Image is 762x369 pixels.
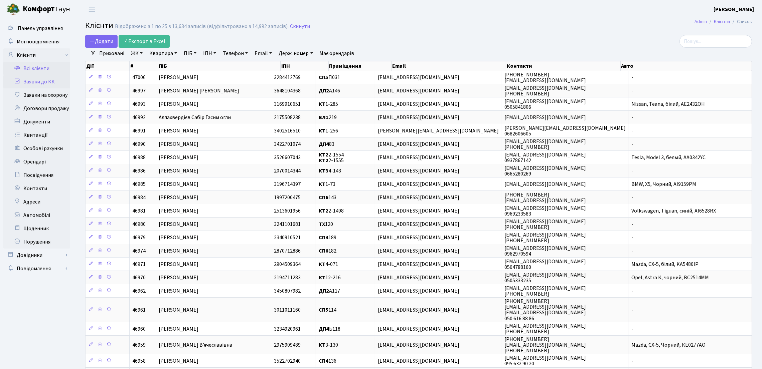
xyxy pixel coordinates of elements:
span: [EMAIL_ADDRESS][DOMAIN_NAME] [378,74,459,81]
b: СП4 [319,357,328,365]
span: 1997200475 [274,194,301,201]
b: КТ [319,180,325,188]
span: Панель управління [18,25,63,32]
a: ІПН [200,48,219,59]
li: Список [730,18,752,25]
span: [PERSON_NAME][EMAIL_ADDRESS][DOMAIN_NAME] [378,127,499,134]
span: 2194711283 [274,274,301,281]
span: [PERSON_NAME] [159,127,198,134]
span: [EMAIL_ADDRESS][DOMAIN_NAME] [378,234,459,241]
span: BMW, X5, Чорний, AI9159PM [632,180,697,188]
a: Admin [695,18,707,25]
span: - [632,247,634,255]
a: Клієнти [3,48,70,62]
nav: breadcrumb [684,15,762,29]
b: ВЛ1 [319,114,329,121]
a: Додати [85,35,118,48]
a: Квитанції [3,128,70,142]
span: [EMAIL_ADDRESS][DOMAIN_NAME] [378,287,459,295]
span: 3526607043 [274,154,301,161]
img: logo.png [7,3,20,16]
span: [EMAIL_ADDRESS][DOMAIN_NAME] [PHONE_NUMBER] [505,218,586,231]
span: [EMAIL_ADDRESS][DOMAIN_NAME] 0969233583 [505,205,586,218]
span: 2513601956 [274,207,301,215]
span: 46970 [132,274,146,281]
span: [EMAIL_ADDRESS][DOMAIN_NAME] [378,306,459,314]
b: СП6 [319,194,328,201]
a: Приховані [97,48,127,59]
span: [EMAIL_ADDRESS][DOMAIN_NAME] 0962970594 [505,245,586,258]
span: [PHONE_NUMBER] [EMAIL_ADDRESS][DOMAIN_NAME] [505,71,586,84]
th: Дії [86,61,130,71]
span: 12-216 [319,274,341,281]
span: [PHONE_NUMBER] [EMAIL_ADDRESS][DOMAIN_NAME] [EMAIL_ADDRESS][DOMAIN_NAME] 050 616 88 86 [505,298,586,322]
span: [EMAIL_ADDRESS][DOMAIN_NAME] [PHONE_NUMBER] [505,322,586,335]
span: [PERSON_NAME] [159,180,198,188]
span: - [632,127,634,134]
span: - [632,221,634,228]
span: 2904509364 [274,261,301,268]
span: - [632,140,634,148]
span: [EMAIL_ADDRESS][DOMAIN_NAME] [378,114,459,121]
span: 46974 [132,247,146,255]
span: - [632,74,634,81]
span: [EMAIL_ADDRESS][DOMAIN_NAME] [378,140,459,148]
span: [EMAIL_ADDRESS][DOMAIN_NAME] [378,341,459,349]
b: КТ2 [319,151,328,158]
span: 46986 [132,167,146,174]
span: [EMAIL_ADDRESS][DOMAIN_NAME] [378,207,459,215]
th: Email [392,61,506,71]
span: [EMAIL_ADDRESS][DOMAIN_NAME] [378,180,459,188]
span: - [632,306,634,314]
span: Б118 [319,325,340,333]
span: 3241101681 [274,221,301,228]
span: 47006 [132,74,146,81]
a: Посвідчення [3,168,70,182]
span: 46985 [132,180,146,188]
span: [EMAIL_ADDRESS][DOMAIN_NAME] [505,180,586,188]
span: Volkswagen, Tiguan, синій, AI6528RX [632,207,716,215]
span: 2070014344 [274,167,301,174]
span: - [632,325,634,333]
b: КТ [319,341,325,349]
span: [EMAIL_ADDRESS][DOMAIN_NAME] [378,325,459,333]
span: [PERSON_NAME] [159,194,198,201]
span: 120 [319,221,333,228]
span: 46984 [132,194,146,201]
span: [PERSON_NAME][EMAIL_ADDRESS][DOMAIN_NAME] 0682606605 [505,124,626,137]
a: Договори продажу [3,102,70,115]
span: [PERSON_NAME] [159,357,198,365]
span: 3169910651 [274,100,301,108]
span: [PERSON_NAME] [159,234,198,241]
b: КТ2 [319,207,328,215]
span: 3450807982 [274,287,301,295]
a: Щоденник [3,222,70,235]
span: 2870712886 [274,247,301,255]
a: Має орендарів [317,48,357,59]
th: ІПН [281,61,329,71]
span: Opel, Astra K, чорний, BC2514MM [632,274,709,281]
th: Контакти [506,61,621,71]
span: [PERSON_NAME] [159,287,198,295]
span: Таун [23,4,70,15]
span: [EMAIL_ADDRESS][DOMAIN_NAME] 0665280269 [505,164,586,177]
span: 46988 [132,154,146,161]
span: Mazda, CX-5, Чорний, КЕ0277АО [632,341,706,349]
span: 46961 [132,306,146,314]
a: Клієнти [714,18,730,25]
span: [EMAIL_ADDRESS][DOMAIN_NAME] [378,154,459,161]
span: 46971 [132,261,146,268]
span: 46991 [132,127,146,134]
b: ДП2 [319,87,329,94]
span: 46959 [132,341,146,349]
span: 46981 [132,207,146,215]
span: - [632,194,634,201]
span: [EMAIL_ADDRESS][DOMAIN_NAME] [378,274,459,281]
span: [EMAIL_ADDRESS][DOMAIN_NAME] 0505841806 [505,98,586,111]
span: 46990 [132,140,146,148]
span: - [632,114,634,121]
span: Аллахвердієв Сабір Гасим огли [159,114,231,121]
span: 189 [319,234,336,241]
span: [EMAIL_ADDRESS][DOMAIN_NAME] [PHONE_NUMBER] [505,285,586,298]
span: [EMAIL_ADDRESS][DOMAIN_NAME] [378,167,459,174]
